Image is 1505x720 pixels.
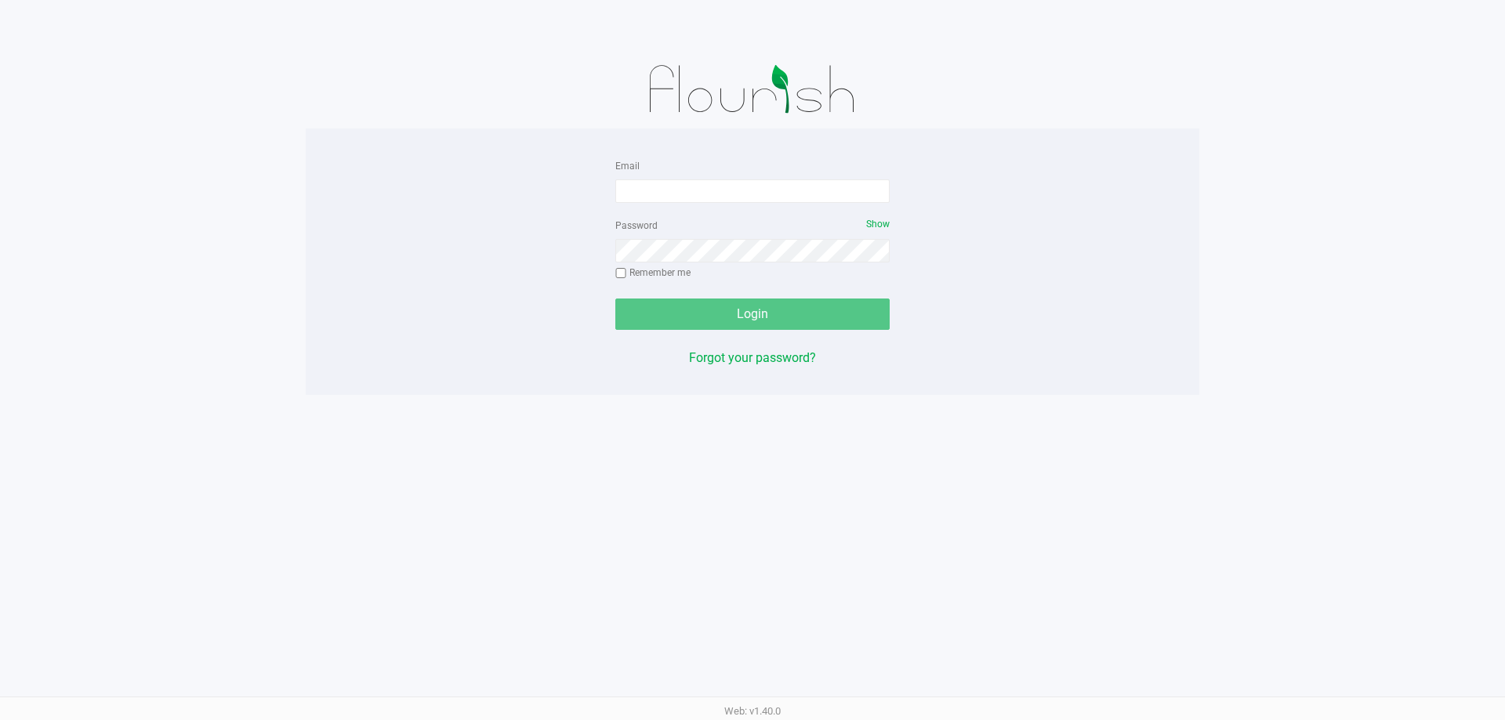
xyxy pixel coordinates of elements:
label: Email [615,159,640,173]
input: Remember me [615,268,626,279]
span: Show [866,219,890,230]
span: Web: v1.40.0 [724,705,781,717]
label: Remember me [615,266,691,280]
button: Forgot your password? [689,349,816,367]
label: Password [615,219,658,233]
